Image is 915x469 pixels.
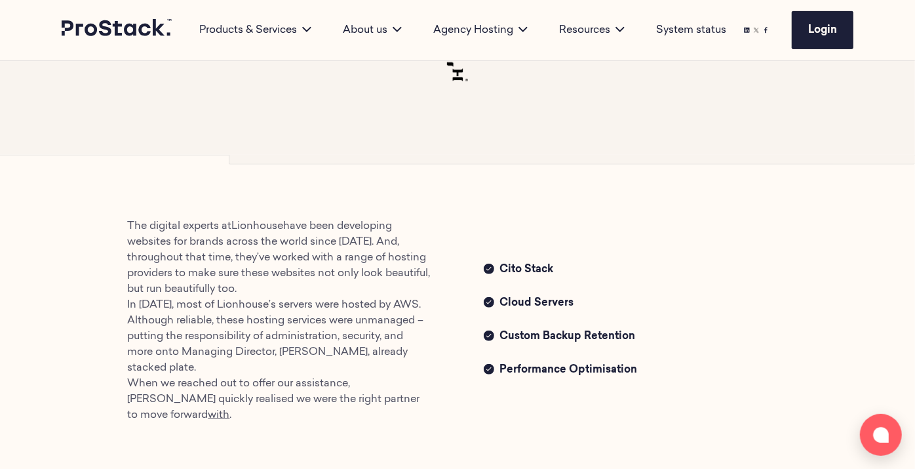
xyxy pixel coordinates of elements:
[447,54,468,81] img: logo-2.png
[792,11,853,49] a: Login
[231,221,283,232] a: Lionhouse
[499,362,788,380] span: Performance Optimisation
[543,22,640,38] div: Resources
[208,410,229,420] u: with
[499,262,788,279] span: Cito Stack
[499,295,788,313] span: Cloud Servers
[184,22,327,38] div: Products & Services
[860,414,902,456] button: Open chat window
[499,329,788,346] span: Custom Backup Retention
[127,218,431,423] p: The digital experts at have been developing websites for brands across the world since [DATE]. An...
[62,19,173,41] a: Prostack logo
[656,22,726,38] a: System status
[327,22,418,38] div: About us
[808,25,837,35] span: Login
[418,22,543,38] div: Agency Hosting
